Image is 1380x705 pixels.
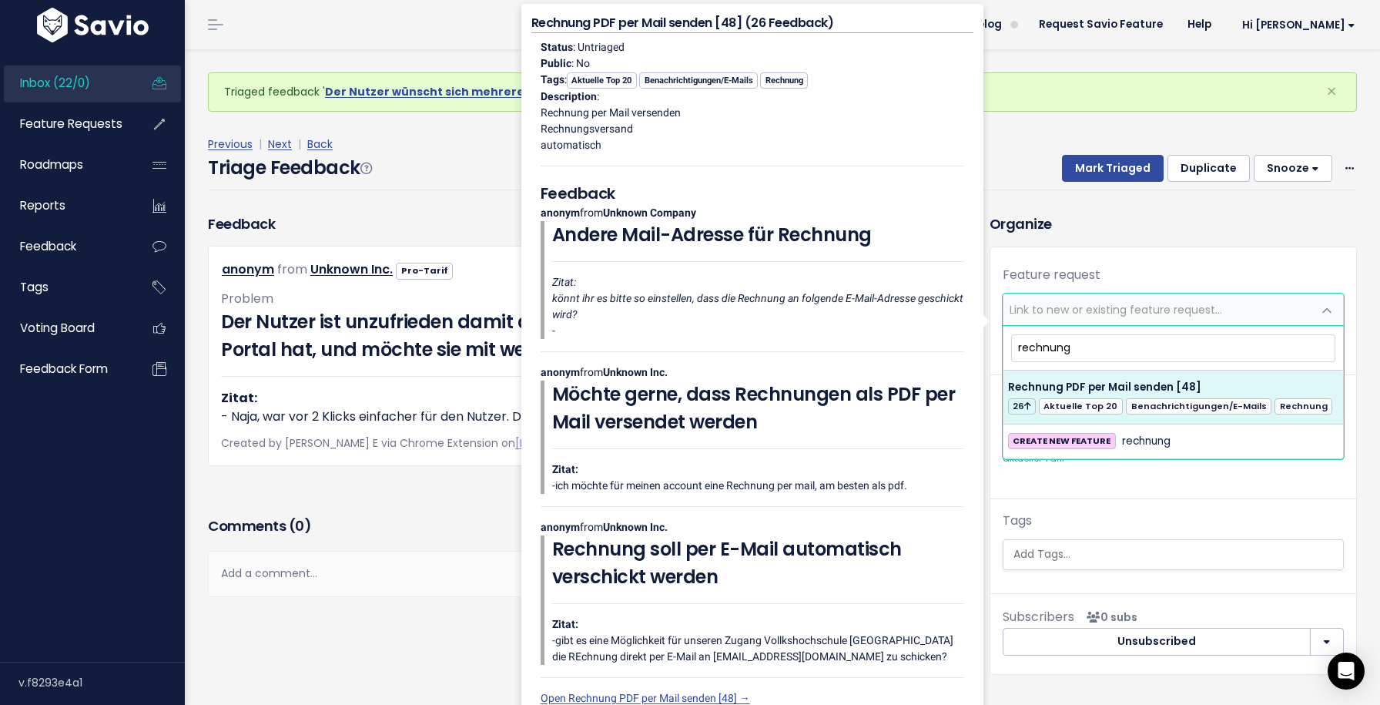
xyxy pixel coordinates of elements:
[4,270,128,305] a: Tags
[603,366,668,378] strong: Unknown Inc.
[1039,398,1123,415] span: Aktuelle Top 20
[1122,432,1171,451] span: rechnung
[20,116,122,132] span: Feature Requests
[20,197,65,213] span: Reports
[221,435,718,451] span: Created by [PERSON_NAME] E via Chrome Extension on |
[1013,435,1110,447] strong: CREATE NEW FEATURE
[208,213,275,234] h3: Feedback
[552,274,964,339] p: -
[20,320,95,336] span: Voting Board
[541,90,597,102] strong: Description
[20,361,108,377] span: Feedback form
[1328,653,1365,690] div: Open Intercom Messenger
[552,616,964,665] p: -gibt es eine Möglichkeit für unseren Zugang Vollkshochschule [GEOGRAPHIC_DATA] die REchnung dire...
[1254,155,1332,183] button: Snooze
[295,136,304,152] span: |
[4,65,128,101] a: Inbox (22/0)
[4,147,128,183] a: Roadmaps
[1326,79,1337,104] span: ×
[221,308,928,364] h3: Der Nutzer ist unzufrieden damit dass er seine Rechnungen nun im Stripe-Portal hat, und möchte si...
[603,206,696,219] strong: Unknown Company
[1003,451,1344,467] small: aktueller Tarif
[1126,398,1271,415] span: Benachrichtigungen/E-Mails
[1242,19,1355,31] span: Hi [PERSON_NAME]
[4,229,128,264] a: Feedback
[1080,609,1137,625] span: <p><strong>Subscribers</strong><br><br> No subscribers yet<br> </p>
[541,692,750,704] a: Open Rechnung PDF per Mail senden [48] →
[552,462,964,494] p: -ich möchte für meinen account eine Rechnung per mail, am besten als pdf.
[20,279,49,295] span: Tags
[4,311,128,346] a: Voting Board
[268,136,292,152] a: Next
[4,188,128,223] a: Reports
[208,72,1357,112] div: Triaged feedback ' '
[552,276,576,288] em: Zitat:
[307,136,333,152] a: Back
[256,136,265,152] span: |
[515,435,603,451] a: [DATE] 5:09 p.m.
[208,551,941,596] div: Add a comment...
[221,389,257,407] strong: Zitat:
[541,57,571,69] strong: Public
[221,389,928,426] p: - Naja, war vor 2 Klicks einfacher für den Nutzer. Danke für die Info,
[1007,546,1347,562] input: Add Tags...
[208,136,253,152] a: Previous
[222,260,274,278] a: anonym
[20,75,90,91] span: Inbox (22/0)
[401,264,448,277] strong: Pro-Tarif
[603,521,668,533] strong: Unknown Inc.
[1003,512,1032,530] label: Tags
[1003,608,1074,626] span: Subscribers
[18,663,185,703] div: v.f8293e4a1
[1175,13,1224,36] a: Help
[1274,398,1332,415] span: Rechnung
[990,213,1357,234] h3: Organize
[552,618,578,630] strong: Zitat:
[639,72,758,89] span: Benachrichtigungen/E-Mails
[1062,155,1164,183] button: Mark Triaged
[541,73,564,86] strong: Tags
[541,105,964,153] p: Rechnung per Mail versenden Rechnungsversand automatisch
[541,182,964,205] h5: Feedback
[1010,302,1222,317] span: Link to new or existing feature request...
[277,260,307,278] span: from
[295,516,304,535] span: 0
[1003,628,1311,656] button: Unsubscribed
[1311,73,1352,110] button: Close
[4,351,128,387] a: Feedback form
[1167,155,1250,183] button: Duplicate
[325,84,953,99] a: Der Nutzer wünscht sich mehrere Farbmarkierungen an einem Bild, damit er besser eine Schnittmenge f…
[1027,13,1175,36] a: Request Savio Feature
[20,238,76,254] span: Feedback
[552,381,964,436] h3: Möchte gerne, dass Rechnungen als PDF per Mail versendet werden
[1008,398,1036,415] span: 26
[531,14,973,33] h4: Rechnung PDF per Mail senden [48] (26 Feedback)
[552,276,963,321] em: könnt ihr es bitte so einstellen, dass die Rechnung an folgende E-Mail-Adresse geschickt wird?
[760,72,808,89] span: Rechnung
[541,206,580,219] strong: anonym
[310,260,393,278] a: Unknown Inc.
[4,106,128,142] a: Feature Requests
[33,8,152,42] img: logo-white.9d6f32f41409.svg
[552,535,964,591] h3: Rechnung soll per E-Mail automatisch verschickt werden
[541,521,580,533] strong: anonym
[1224,13,1368,37] a: Hi [PERSON_NAME]
[221,290,273,307] span: Problem
[20,156,83,173] span: Roadmaps
[208,154,371,182] h4: Triage Feedback
[567,72,637,89] span: Aktuelle Top 20
[1008,380,1201,394] span: Rechnung PDF per Mail senden [48]
[552,463,578,475] strong: Zitat:
[208,515,941,537] h3: Comments ( )
[541,366,580,378] strong: anonym
[541,41,573,53] strong: Status
[1003,266,1100,284] label: Feature request
[552,221,964,249] h3: Andere Mail-Adresse für Rechnung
